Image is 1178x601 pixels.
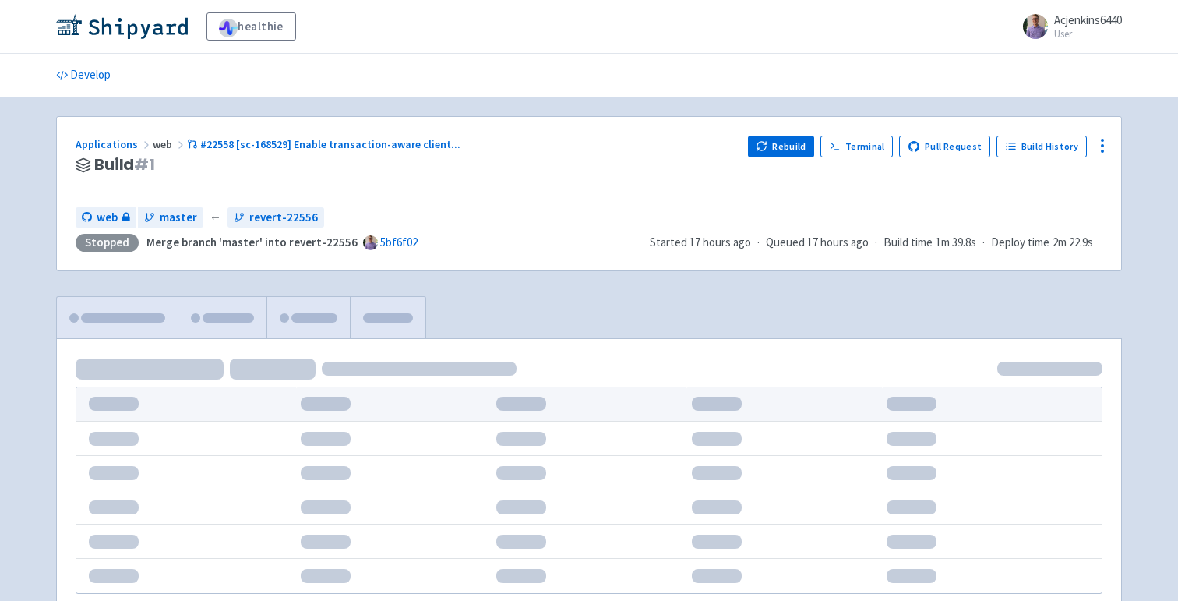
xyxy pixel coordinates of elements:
span: Build time [883,234,933,252]
a: healthie [206,12,296,41]
time: 17 hours ago [690,235,751,249]
span: revert-22556 [249,209,318,227]
a: master [138,207,203,228]
span: 2m 22.9s [1053,234,1093,252]
span: Build [94,156,155,174]
span: Queued [766,235,869,249]
strong: Merge branch 'master' into revert-22556 [146,235,358,249]
button: Rebuild [748,136,815,157]
a: Acjenkins6440 User [1014,14,1122,39]
a: Build History [996,136,1087,157]
span: web [153,137,187,151]
a: 5bf6f02 [380,235,418,249]
span: # 1 [134,154,155,175]
time: 17 hours ago [807,235,869,249]
span: master [160,209,197,227]
a: web [76,207,136,228]
span: web [97,209,118,227]
span: #22558 [sc-168529] Enable transaction-aware client ... [200,137,460,151]
div: Stopped [76,234,139,252]
img: Shipyard logo [56,14,188,39]
small: User [1054,29,1122,39]
span: Started [650,235,751,249]
a: revert-22556 [227,207,324,228]
span: 1m 39.8s [936,234,976,252]
a: Applications [76,137,153,151]
a: #22558 [sc-168529] Enable transaction-aware client... [187,137,463,151]
span: ← [210,209,221,227]
a: Develop [56,54,111,97]
div: · · · [650,234,1102,252]
span: Acjenkins6440 [1054,12,1122,27]
span: Deploy time [991,234,1049,252]
a: Terminal [820,136,893,157]
a: Pull Request [899,136,990,157]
